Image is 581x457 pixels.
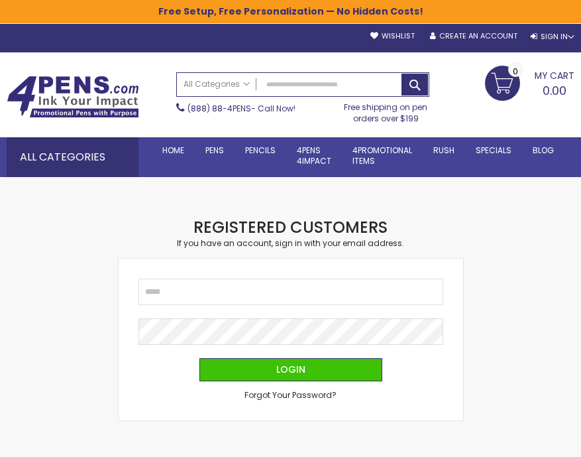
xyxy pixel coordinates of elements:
[543,82,566,99] span: 0.00
[352,145,412,166] span: 4PROMOTIONAL ITEMS
[162,145,184,156] span: Home
[152,137,195,164] a: Home
[235,137,286,164] a: Pencils
[119,238,463,249] div: If you have an account, sign in with your email address.
[177,73,256,95] a: All Categories
[187,103,295,114] span: - Call Now!
[370,31,415,41] a: Wishlist
[423,137,465,164] a: Rush
[245,145,276,156] span: Pencils
[472,421,581,457] iframe: Google Customer Reviews
[522,137,564,164] a: Blog
[244,389,337,401] span: Forgot Your Password?
[244,390,337,401] a: Forgot Your Password?
[297,145,331,166] span: 4Pens 4impact
[276,363,305,376] span: Login
[433,145,454,156] span: Rush
[205,145,224,156] span: Pens
[465,137,522,164] a: Specials
[184,79,250,90] span: All Categories
[430,31,517,41] a: Create an Account
[342,137,423,174] a: 4PROMOTIONALITEMS
[485,66,574,99] a: 0.00 0
[286,137,342,174] a: 4Pens4impact
[193,216,388,238] strong: Registered Customers
[343,97,429,123] div: Free shipping on pen orders over $199
[187,103,251,114] a: (888) 88-4PENS
[7,137,138,177] div: All Categories
[199,358,382,381] button: Login
[195,137,235,164] a: Pens
[513,65,518,78] span: 0
[531,32,574,42] div: Sign In
[533,145,554,156] span: Blog
[7,76,139,118] img: 4Pens Custom Pens and Promotional Products
[476,145,511,156] span: Specials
